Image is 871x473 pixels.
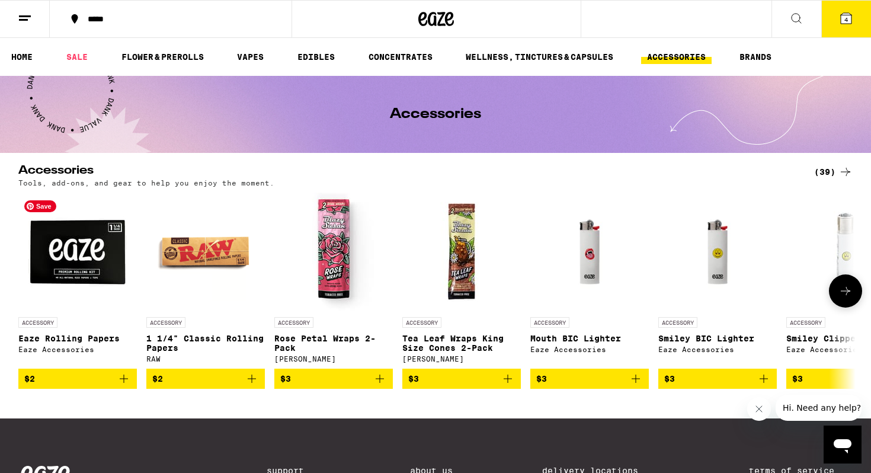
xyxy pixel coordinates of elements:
img: Eaze Accessories - Mouth BIC Lighter [543,193,635,311]
a: Open page for Smiley BIC Lighter from Eaze Accessories [658,193,777,369]
img: Eaze Accessories - Eaze Rolling Papers [18,193,137,311]
iframe: Message from company [776,395,862,421]
span: $3 [280,374,291,383]
div: Eaze Accessories [18,346,137,353]
img: Eaze Accessories - Smiley BIC Lighter [671,193,763,311]
span: Save [24,200,56,212]
div: RAW [146,355,265,363]
span: $3 [536,374,547,383]
button: 4 [821,1,871,37]
a: BRANDS [734,50,777,64]
p: Tea Leaf Wraps King Size Cones 2-Pack [402,334,521,353]
p: ACCESSORY [658,317,697,328]
span: $2 [152,374,163,383]
p: Mouth BIC Lighter [530,334,649,343]
img: RAW - 1 1/4" Classic Rolling Papers [146,193,265,311]
p: ACCESSORY [530,317,569,328]
a: Open page for Mouth BIC Lighter from Eaze Accessories [530,193,649,369]
button: Add to bag [146,369,265,389]
a: VAPES [231,50,270,64]
button: Add to bag [530,369,649,389]
img: Blazy Susan - Tea Leaf Wraps King Size Cones 2-Pack [402,193,521,311]
h2: Accessories [18,165,795,179]
button: Add to bag [18,369,137,389]
a: CONCENTRATES [363,50,438,64]
a: FLOWER & PREROLLS [116,50,210,64]
a: (39) [814,165,853,179]
a: Open page for Tea Leaf Wraps King Size Cones 2-Pack from Blazy Susan [402,193,521,369]
a: SALE [60,50,94,64]
span: 4 [844,16,848,23]
span: $3 [408,374,419,383]
iframe: Button to launch messaging window [824,426,862,464]
p: Tools, add-ons, and gear to help you enjoy the moment. [18,179,274,187]
a: EDIBLES [292,50,341,64]
p: Rose Petal Wraps 2-Pack [274,334,393,353]
span: $2 [24,374,35,383]
a: HOME [5,50,39,64]
div: [PERSON_NAME] [402,355,521,363]
span: $3 [664,374,675,383]
a: ACCESSORIES [641,50,712,64]
h1: Accessories [390,107,481,122]
span: $3 [792,374,803,383]
img: Blazy Susan - Rose Petal Wraps 2-Pack [274,193,393,311]
iframe: Close message [747,397,771,421]
p: 1 1/4" Classic Rolling Papers [146,334,265,353]
p: ACCESSORY [402,317,441,328]
p: ACCESSORY [786,317,825,328]
p: Eaze Rolling Papers [18,334,137,343]
p: Smiley BIC Lighter [658,334,777,343]
p: ACCESSORY [274,317,313,328]
div: Eaze Accessories [658,346,777,353]
a: Open page for 1 1/4" Classic Rolling Papers from RAW [146,193,265,369]
button: Add to bag [274,369,393,389]
p: ACCESSORY [146,317,185,328]
a: WELLNESS, TINCTURES & CAPSULES [460,50,619,64]
div: Eaze Accessories [530,346,649,353]
button: Add to bag [402,369,521,389]
a: Open page for Eaze Rolling Papers from Eaze Accessories [18,193,137,369]
a: Open page for Rose Petal Wraps 2-Pack from Blazy Susan [274,193,393,369]
div: [PERSON_NAME] [274,355,393,363]
button: Add to bag [658,369,777,389]
p: ACCESSORY [18,317,57,328]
